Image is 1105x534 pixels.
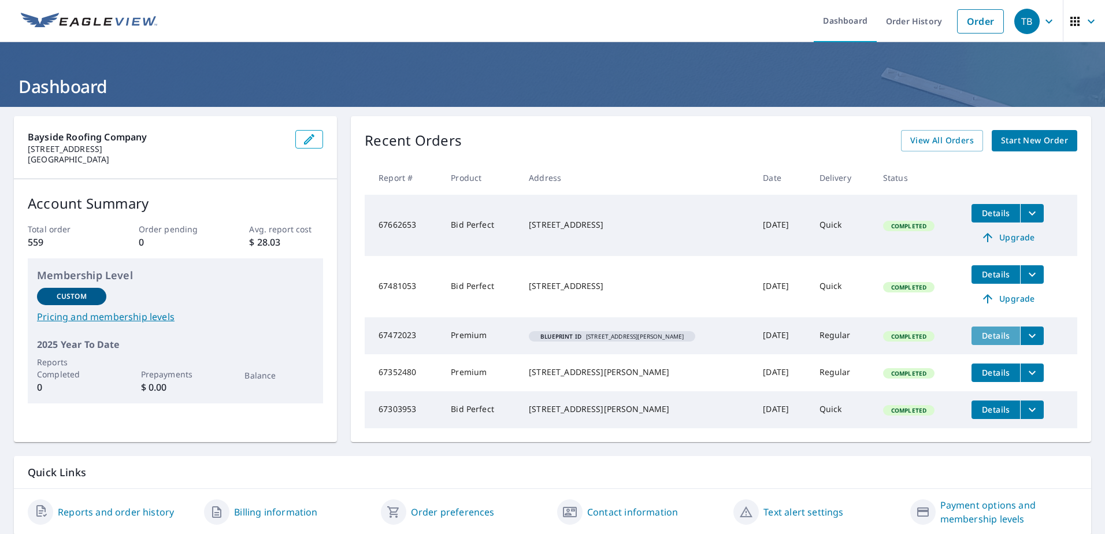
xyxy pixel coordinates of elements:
[520,161,754,195] th: Address
[529,219,744,231] div: [STREET_ADDRESS]
[28,223,102,235] p: Total order
[58,505,174,519] a: Reports and order history
[754,354,810,391] td: [DATE]
[529,366,744,378] div: [STREET_ADDRESS][PERSON_NAME]
[442,256,520,317] td: Bid Perfect
[992,130,1077,151] a: Start New Order
[28,130,286,144] p: Bayside Roofing Company
[810,161,874,195] th: Delivery
[442,317,520,354] td: Premium
[21,13,157,30] img: EV Logo
[411,505,495,519] a: Order preferences
[754,391,810,428] td: [DATE]
[884,406,933,414] span: Completed
[763,505,843,519] a: Text alert settings
[910,133,974,148] span: View All Orders
[365,391,442,428] td: 67303953
[957,9,1004,34] a: Order
[365,130,462,151] p: Recent Orders
[810,354,874,391] td: Regular
[884,332,933,340] span: Completed
[754,161,810,195] th: Date
[810,317,874,354] td: Regular
[365,161,442,195] th: Report #
[971,290,1044,308] a: Upgrade
[754,317,810,354] td: [DATE]
[28,235,102,249] p: 559
[971,204,1020,222] button: detailsBtn-67662653
[810,256,874,317] td: Quick
[587,505,678,519] a: Contact information
[1001,133,1068,148] span: Start New Order
[365,317,442,354] td: 67472023
[442,354,520,391] td: Premium
[141,368,210,380] p: Prepayments
[1020,204,1044,222] button: filesDropdownBtn-67662653
[901,130,983,151] a: View All Orders
[1020,400,1044,419] button: filesDropdownBtn-67303953
[141,380,210,394] p: $ 0.00
[37,338,314,351] p: 2025 Year To Date
[1014,9,1040,34] div: TB
[37,310,314,324] a: Pricing and membership levels
[533,333,691,339] span: [STREET_ADDRESS][PERSON_NAME]
[971,400,1020,419] button: detailsBtn-67303953
[442,195,520,256] td: Bid Perfect
[28,154,286,165] p: [GEOGRAPHIC_DATA]
[28,144,286,154] p: [STREET_ADDRESS]
[365,354,442,391] td: 67352480
[978,231,1037,244] span: Upgrade
[28,465,1077,480] p: Quick Links
[884,369,933,377] span: Completed
[940,498,1077,526] a: Payment options and membership levels
[234,505,317,519] a: Billing information
[884,222,933,230] span: Completed
[754,195,810,256] td: [DATE]
[139,223,213,235] p: Order pending
[28,193,323,214] p: Account Summary
[810,391,874,428] td: Quick
[874,161,963,195] th: Status
[1020,364,1044,382] button: filesDropdownBtn-67352480
[57,291,87,302] p: Custom
[971,228,1044,247] a: Upgrade
[442,161,520,195] th: Product
[978,207,1013,218] span: Details
[978,367,1013,378] span: Details
[14,75,1091,98] h1: Dashboard
[810,195,874,256] td: Quick
[365,256,442,317] td: 67481053
[37,268,314,283] p: Membership Level
[754,256,810,317] td: [DATE]
[1020,265,1044,284] button: filesDropdownBtn-67481053
[971,265,1020,284] button: detailsBtn-67481053
[978,269,1013,280] span: Details
[365,195,442,256] td: 67662653
[249,235,323,249] p: $ 28.03
[978,292,1037,306] span: Upgrade
[244,369,314,381] p: Balance
[971,364,1020,382] button: detailsBtn-67352480
[529,403,744,415] div: [STREET_ADDRESS][PERSON_NAME]
[139,235,213,249] p: 0
[37,356,106,380] p: Reports Completed
[540,333,581,339] em: Blueprint ID
[971,327,1020,345] button: detailsBtn-67472023
[884,283,933,291] span: Completed
[249,223,323,235] p: Avg. report cost
[37,380,106,394] p: 0
[529,280,744,292] div: [STREET_ADDRESS]
[978,330,1013,341] span: Details
[978,404,1013,415] span: Details
[1020,327,1044,345] button: filesDropdownBtn-67472023
[442,391,520,428] td: Bid Perfect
